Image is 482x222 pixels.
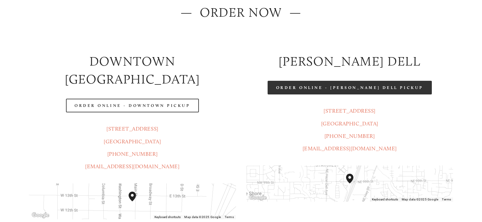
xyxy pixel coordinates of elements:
[154,215,181,219] button: Keyboard shortcuts
[246,53,453,70] h2: [PERSON_NAME] DELL
[126,189,146,213] div: Amaro's Table 1220 Main Street vancouver, United States
[85,163,179,170] a: [EMAIL_ADDRESS][DOMAIN_NAME]
[324,108,376,114] a: [STREET_ADDRESS]
[30,211,50,219] img: Google
[248,194,268,202] a: Open this area in Google Maps (opens a new window)
[225,215,234,219] a: Terms
[184,215,221,219] span: Map data ©2025 Google
[29,53,236,88] h2: Downtown [GEOGRAPHIC_DATA]
[321,120,378,127] a: [GEOGRAPHIC_DATA]
[104,138,161,145] a: [GEOGRAPHIC_DATA]
[30,211,50,219] a: Open this area in Google Maps (opens a new window)
[344,171,363,196] div: Amaro's Table 816 Northeast 98th Circle Vancouver, WA, 98665, United States
[268,81,432,94] a: Order Online - [PERSON_NAME] Dell Pickup
[402,198,438,201] span: Map data ©2025 Google
[442,198,451,201] a: Terms
[248,194,268,202] img: Google
[107,151,158,157] a: [PHONE_NUMBER]
[106,125,158,132] a: [STREET_ADDRESS]
[303,145,397,152] a: [EMAIL_ADDRESS][DOMAIN_NAME]
[372,197,398,202] button: Keyboard shortcuts
[66,99,199,112] a: Order Online - Downtown pickup
[324,133,375,139] a: [PHONE_NUMBER]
